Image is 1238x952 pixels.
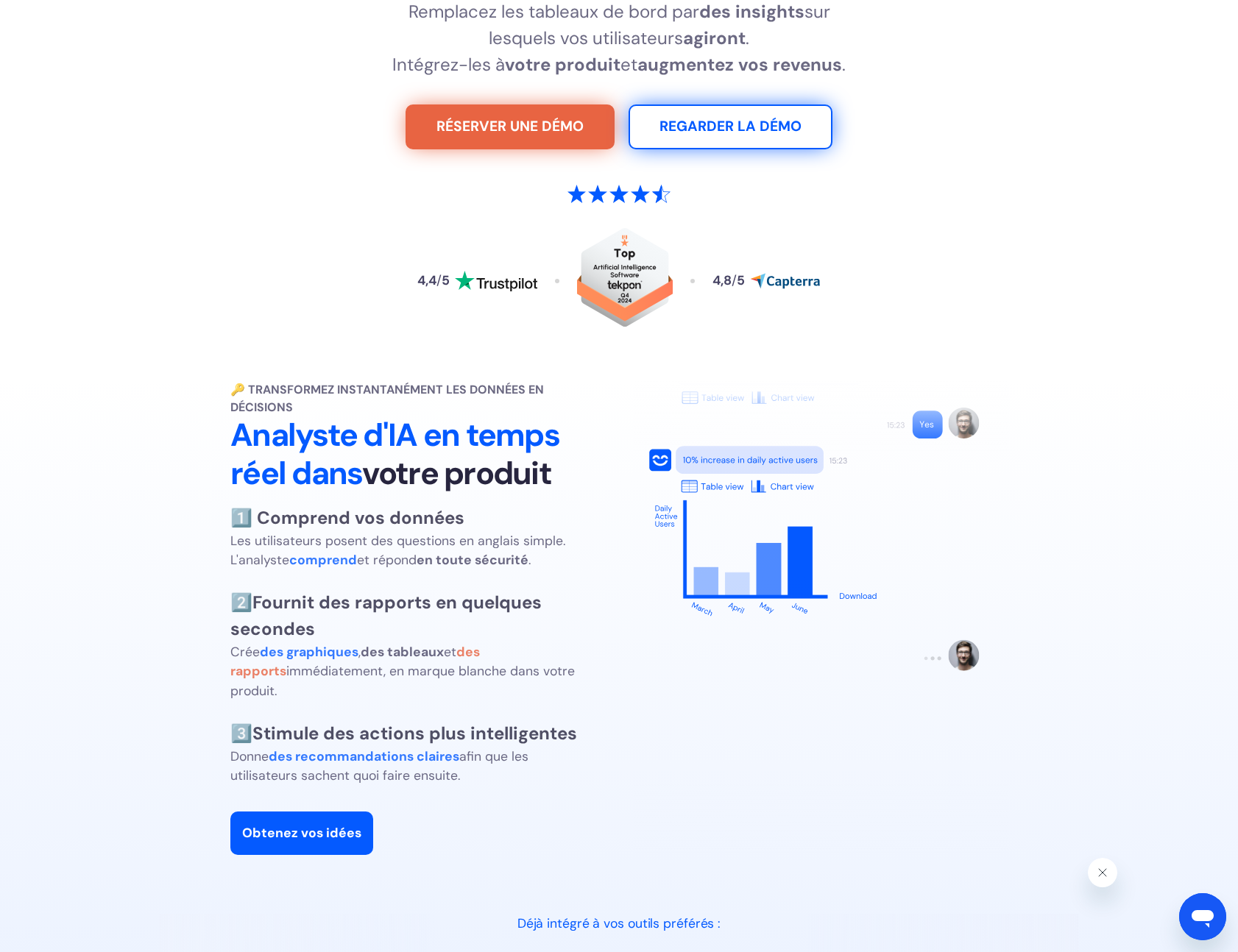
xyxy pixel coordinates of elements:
[629,104,832,150] a: Regarder la démo
[230,591,252,614] font: 2️⃣
[230,722,252,745] font: 3️⃣
[9,10,132,22] font: Bonjour. Besoin d'aide ?
[505,53,620,76] font: votre produit
[230,663,575,698] font: immédiatement, en marque blanche dans votre produit.
[637,53,842,76] font: augmentez vos revenus
[683,26,746,49] font: agiront
[1088,858,1117,887] iframe: Fermer le message
[517,915,721,931] font: Déjà intégré à vos outils préférés :
[242,825,361,841] font: Obtenez vos idées
[620,53,637,76] font: et
[230,533,565,568] font: Les utilisateurs posent des questions en anglais simple. L'analyste
[659,117,802,135] font: REGARDER LA DÉMO
[361,644,444,660] font: des tableaux
[362,452,551,494] font: votre produit
[528,552,531,568] font: .
[269,748,459,764] font: des recommandations claires
[746,26,749,49] font: .
[712,272,732,288] font: 4,8
[260,644,358,660] font: des graphiques
[712,273,820,289] a: Consultez les avis sur HappyLoop sur Capterra
[289,552,357,568] font: comprend
[436,272,442,288] font: /
[842,53,846,76] font: .
[417,552,528,568] font: en toute sécurité
[230,591,542,640] font: Fournit des rapports en quelques secondes
[230,414,559,494] font: Analyste d'IA en temps réel dans
[737,272,745,288] font: 5
[230,748,269,764] font: Donne
[577,228,673,335] a: Lire les avis sur HappyLoop sur Tekpon
[252,722,577,745] font: Stimule des actions plus intelligentes
[442,272,450,288] font: 5
[357,552,417,568] font: et répond
[230,811,373,854] a: Obtenez vos idées
[358,644,361,660] font: ,
[230,382,544,415] font: 🔑 Transformez instantanément les données en décisions
[1179,893,1226,940] iframe: Bouton de lancement de la fenêtre de messagerie
[406,104,615,150] a: Essayez gratuitement
[732,272,737,288] font: /
[230,644,260,660] font: Crée
[230,748,528,784] font: afin que les utilisateurs sachent quoi faire ensuite.
[444,644,456,660] font: et
[436,117,584,135] font: RÉSERVER UNE DÉMO
[392,53,505,76] font: Intégrez-les à
[230,506,464,529] font: 1️⃣ Comprend vos données
[417,272,436,288] font: 4,4
[417,271,537,291] a: Lire les avis sur HappyLoop sur Trustpilot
